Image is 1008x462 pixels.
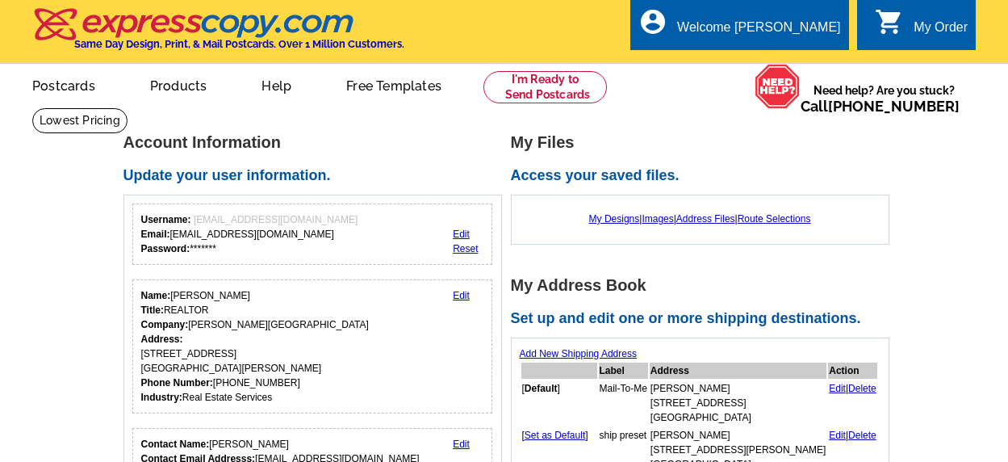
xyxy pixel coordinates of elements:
[848,430,876,441] a: Delete
[642,213,673,225] a: Images
[141,229,170,240] strong: Email:
[511,277,898,294] h1: My Address Book
[525,383,558,394] b: Default
[453,243,478,254] a: Reset
[132,279,493,414] div: Your personal details.
[6,65,121,103] a: Postcards
[511,134,898,151] h1: My Files
[141,439,210,450] strong: Contact Name:
[320,65,467,103] a: Free Templates
[141,288,369,405] div: [PERSON_NAME] REALTOR [PERSON_NAME][GEOGRAPHIC_DATA] [STREET_ADDRESS] [GEOGRAPHIC_DATA][PERSON_NA...
[801,82,968,115] span: Need help? Are you stuck?
[829,430,846,441] a: Edit
[520,204,880,234] div: | | |
[755,64,801,109] img: help
[511,310,898,328] h2: Set up and edit one or more shipping destinations.
[132,204,493,265] div: Your login information.
[141,290,171,301] strong: Name:
[638,7,667,36] i: account_circle
[914,20,968,43] div: My Order
[141,392,182,403] strong: Industry:
[74,38,404,50] h4: Same Day Design, Print, & Mail Postcards. Over 1 Million Customers.
[453,229,470,240] a: Edit
[599,380,648,426] td: Mail-To-Me
[141,212,358,256] div: [EMAIL_ADDRESS][DOMAIN_NAME] *******
[520,348,637,359] a: Add New Shipping Address
[828,98,960,115] a: [PHONE_NUMBER]
[828,380,877,426] td: |
[875,18,968,38] a: shopping_cart My Order
[801,98,960,115] span: Call
[521,380,597,426] td: [ ]
[511,167,898,185] h2: Access your saved files.
[123,134,511,151] h1: Account Information
[194,214,358,225] span: [EMAIL_ADDRESS][DOMAIN_NAME]
[141,214,191,225] strong: Username:
[677,20,840,43] div: Welcome [PERSON_NAME]
[525,430,585,441] a: Set as Default
[141,243,190,254] strong: Password:
[141,319,189,330] strong: Company:
[828,363,877,379] th: Action
[676,213,735,225] a: Address Files
[453,290,470,301] a: Edit
[650,363,826,379] th: Address
[875,7,904,36] i: shopping_cart
[123,167,511,185] h2: Update your user information.
[738,213,811,225] a: Route Selections
[124,65,233,103] a: Products
[141,334,183,345] strong: Address:
[650,380,826,426] td: [PERSON_NAME] [STREET_ADDRESS] [GEOGRAPHIC_DATA]
[32,19,404,50] a: Same Day Design, Print, & Mail Postcards. Over 1 Million Customers.
[589,213,640,225] a: My Designs
[848,383,876,394] a: Delete
[453,439,470,450] a: Edit
[141,377,213,388] strong: Phone Number:
[236,65,317,103] a: Help
[141,304,164,316] strong: Title:
[599,363,648,379] th: Label
[829,383,846,394] a: Edit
